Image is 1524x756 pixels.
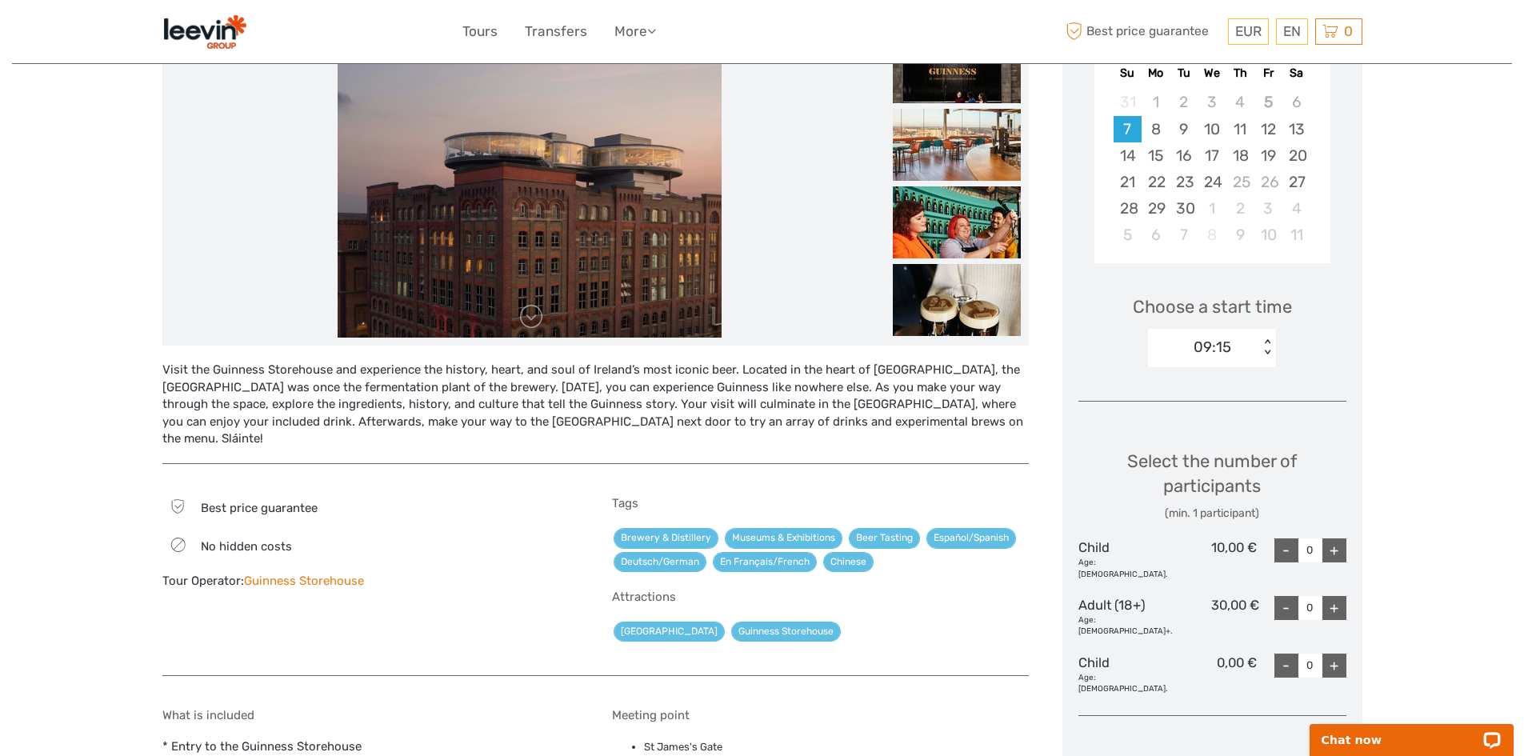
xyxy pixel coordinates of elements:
[162,573,579,590] div: Tour Operator:
[1276,18,1308,45] div: EN
[1198,116,1226,142] div: Choose Wednesday, September 10th, 2025
[525,20,587,43] a: Transfers
[644,738,1029,756] li: St James's Gate
[1172,596,1259,638] div: 30,00 €
[612,590,1029,604] h5: Attractions
[1282,89,1310,115] div: Not available Saturday, September 6th, 2025
[1342,23,1355,39] span: 0
[1254,169,1282,195] div: Not available Friday, September 26th, 2025
[1254,195,1282,222] div: Choose Friday, October 3rd, 2025
[1078,672,1168,694] div: Age: [DEMOGRAPHIC_DATA].
[1142,62,1170,84] div: Mo
[893,109,1021,181] img: 8b0e2e40e90149e288de306dd397d0d4_slider_thumbnail.jpeg
[1142,142,1170,169] div: Choose Monday, September 15th, 2025
[1254,116,1282,142] div: Choose Friday, September 12th, 2025
[614,552,706,572] a: Deutsch/German
[1142,89,1170,115] div: Not available Monday, September 1st, 2025
[1226,142,1254,169] div: Choose Thursday, September 18th, 2025
[1133,294,1292,319] span: Choose a start time
[1142,222,1170,248] div: Choose Monday, October 6th, 2025
[1114,89,1142,115] div: Not available Sunday, August 31st, 2025
[1170,195,1198,222] div: Choose Tuesday, September 30th, 2025
[1254,62,1282,84] div: Fr
[1226,169,1254,195] div: Not available Thursday, September 25th, 2025
[1198,195,1226,222] div: Choose Wednesday, October 1st, 2025
[614,528,718,548] a: Brewery & Distillery
[1226,222,1254,248] div: Choose Thursday, October 9th, 2025
[1226,116,1254,142] div: Choose Thursday, September 11th, 2025
[823,552,874,572] a: Chinese
[1167,538,1257,580] div: 10,00 €
[1282,222,1310,248] div: Choose Saturday, October 11th, 2025
[926,528,1016,548] a: Español/Spanish
[893,264,1021,336] img: 0b456f62bf75449898c965b4577b0eaf_slider_thumbnail.jpeg
[162,362,1029,447] div: Visit the Guinness Storehouse and experience the history, heart, and soul of Ireland’s most iconi...
[1254,142,1282,169] div: Choose Friday, September 19th, 2025
[1261,339,1274,356] div: < >
[1078,614,1172,637] div: Age: [DEMOGRAPHIC_DATA]+.
[1194,337,1231,358] div: 09:15
[1282,116,1310,142] div: Choose Saturday, September 13th, 2025
[1282,62,1310,84] div: Sa
[1198,169,1226,195] div: Choose Wednesday, September 24th, 2025
[614,622,725,642] a: [GEOGRAPHIC_DATA]
[1170,116,1198,142] div: Choose Tuesday, September 9th, 2025
[1114,169,1142,195] div: Choose Sunday, September 21st, 2025
[1114,222,1142,248] div: Choose Sunday, October 5th, 2025
[1114,62,1142,84] div: Su
[893,31,1021,103] img: 92c1eb54b8284cf09737a9a0447ead99_slider_thumbnail.jpeg
[162,12,247,51] img: 2366-9a630715-f217-4e31-8482-dcd93f7091a8_logo_small.png
[1282,169,1310,195] div: Choose Saturday, September 27th, 2025
[1099,89,1325,248] div: month 2025-09
[1274,596,1298,620] div: -
[1078,449,1346,522] div: Select the number of participants
[1170,62,1198,84] div: Tu
[1226,62,1254,84] div: Th
[1322,538,1346,562] div: +
[1142,169,1170,195] div: Choose Monday, September 22nd, 2025
[614,20,656,43] a: More
[462,20,498,43] a: Tours
[1114,142,1142,169] div: Choose Sunday, September 14th, 2025
[731,622,841,642] a: Guinness Storehouse
[201,501,318,515] span: Best price guarantee
[1254,89,1282,115] div: Not available Friday, September 5th, 2025
[1170,89,1198,115] div: Not available Tuesday, September 2nd, 2025
[1198,222,1226,248] div: Not available Wednesday, October 8th, 2025
[1078,557,1168,579] div: Age: [DEMOGRAPHIC_DATA].
[162,708,579,722] h5: What is included
[1299,706,1524,756] iframe: LiveChat chat widget
[1198,89,1226,115] div: Not available Wednesday, September 3rd, 2025
[612,496,1029,510] h5: Tags
[201,539,292,554] span: No hidden costs
[1142,116,1170,142] div: Choose Monday, September 8th, 2025
[612,708,1029,722] h5: Meeting point
[849,528,920,548] a: Beer Tasting
[244,574,364,588] a: Guinness Storehouse
[1078,596,1172,638] div: Adult (18+)
[1322,654,1346,678] div: +
[1062,18,1224,45] span: Best price guarantee
[1170,142,1198,169] div: Choose Tuesday, September 16th, 2025
[1170,222,1198,248] div: Choose Tuesday, October 7th, 2025
[1235,23,1262,39] span: EUR
[1274,538,1298,562] div: -
[1254,222,1282,248] div: Choose Friday, October 10th, 2025
[1226,89,1254,115] div: Not available Thursday, September 4th, 2025
[1282,142,1310,169] div: Choose Saturday, September 20th, 2025
[1114,116,1142,142] div: Choose Sunday, September 7th, 2025
[1078,506,1346,522] div: (min. 1 participant)
[1078,654,1168,695] div: Child
[1322,596,1346,620] div: +
[1167,654,1257,695] div: 0,00 €
[1114,195,1142,222] div: Choose Sunday, September 28th, 2025
[1226,195,1254,222] div: Choose Thursday, October 2nd, 2025
[725,528,842,548] a: Museums & Exhibitions
[1198,142,1226,169] div: Choose Wednesday, September 17th, 2025
[893,186,1021,258] img: f0ea374b57f246e3adfd6989212d257b_slider_thumbnail.jpeg
[1282,195,1310,222] div: Choose Saturday, October 4th, 2025
[1170,169,1198,195] div: Choose Tuesday, September 23rd, 2025
[1142,195,1170,222] div: Choose Monday, September 29th, 2025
